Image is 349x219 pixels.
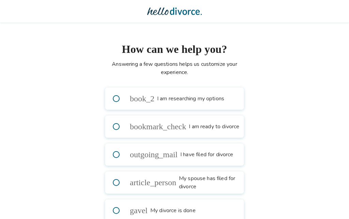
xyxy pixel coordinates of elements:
span: My spouse has filed for divorce [179,174,244,191]
h1: How can we help you? [105,41,244,57]
span: My divorce is done [150,206,197,215]
span: I am ready to divorce [189,122,241,131]
span: I have filed for divorce [180,150,236,159]
p: Answering a few questions helps us customize your experience. [105,60,244,76]
span: book_2 [130,94,154,103]
span: article_person [130,178,176,187]
img: Hello Divorce Logo [147,4,202,18]
span: I am researching my options [157,94,227,103]
span: gavel [130,206,148,215]
span: bookmark_check [130,122,186,131]
span: outgoing_mail [130,150,178,159]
